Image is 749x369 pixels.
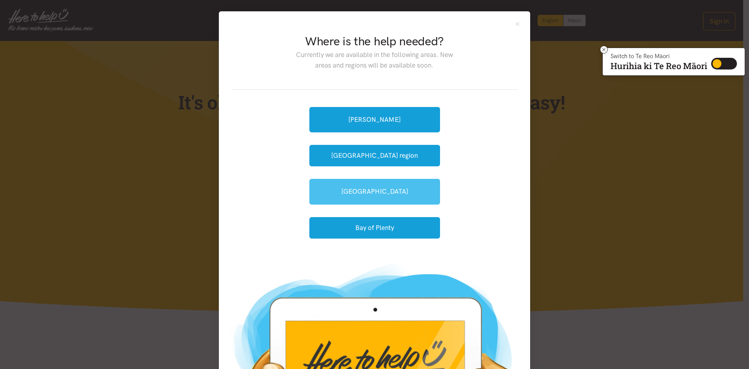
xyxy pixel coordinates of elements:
p: Currently we are available in the following areas. New areas and regions will be available soon. [290,50,459,71]
button: Close [514,21,521,27]
p: Hurihia ki Te Reo Māori [611,62,707,70]
p: Switch to Te Reo Māori [611,54,707,59]
button: [GEOGRAPHIC_DATA] region [309,145,440,166]
a: [PERSON_NAME] [309,107,440,132]
a: [GEOGRAPHIC_DATA] [309,179,440,204]
h2: Where is the help needed? [290,33,459,50]
button: Bay of Plenty [309,217,440,239]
